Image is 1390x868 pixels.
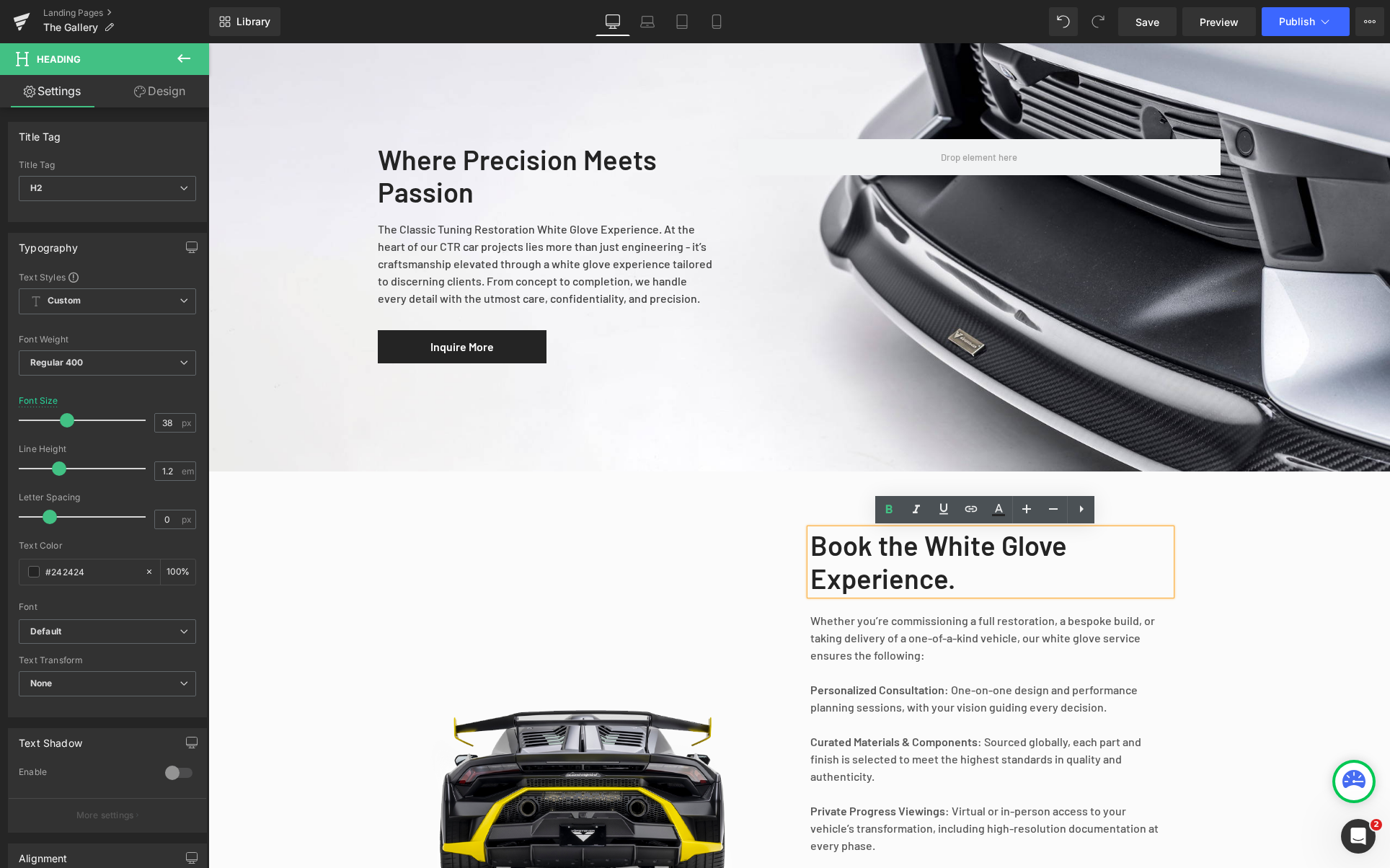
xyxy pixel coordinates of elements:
[1200,14,1239,30] span: Preview
[19,492,196,502] div: Letter Spacing
[45,564,138,580] input: Color
[169,166,508,287] div: The Classic Tuning Restoration White Glove Experience. At the heart of our CTR car projects lies ...
[76,809,134,822] p: More settings
[19,335,196,345] div: Font Weight
[19,234,78,254] div: Typography
[236,15,270,28] span: Library
[1341,819,1376,854] iframe: Intercom live chat
[596,7,630,36] a: Desktop
[9,798,206,832] button: More settings
[602,638,962,673] p: : One-on-one design and performance planning sessions, with your vision guiding every decision.
[1049,7,1078,36] button: Undo
[169,287,338,320] a: Inquire More
[630,7,665,36] a: Laptop
[1262,7,1350,36] button: Publish
[19,729,82,749] div: Text Shadow
[30,626,61,638] i: Default
[19,602,196,612] div: Font
[182,418,194,428] span: px
[1279,16,1315,27] span: Publish
[1182,7,1256,36] a: Preview
[161,559,195,585] div: %
[602,759,962,811] p: : Virtual or in-person access to your vehicle’s transformation, including high-resolution documen...
[665,7,699,36] a: Tablet
[602,690,962,742] p: : Sourced globally, each part and finish is selected to meet the highest standards in quality and...
[19,123,61,143] div: Title Tag
[19,271,196,283] div: Text Styles
[19,396,58,406] div: Font Size
[1371,819,1382,831] span: 2
[19,541,196,551] div: Text Color
[1136,14,1159,30] span: Save
[602,639,736,653] strong: Personalized Consultation
[602,761,737,774] strong: Private Progress Viewings
[107,75,212,107] a: Design
[602,486,962,552] h2: Book the White Glove Experience.
[209,7,280,36] a: New Library
[699,7,734,36] a: Mobile
[19,655,196,665] div: Text Transform
[182,515,194,524] span: px
[30,357,84,368] b: Regular 400
[602,691,769,705] strong: Curated Materials & Components
[1084,7,1112,36] button: Redo
[602,569,962,621] p: Whether you’re commissioning a full restoration, a bespoke build, or taking delivery of a one-of-...
[182,466,194,476] span: em
[1355,7,1384,36] button: More
[19,444,196,454] div: Line Height
[19,844,68,864] div: Alignment
[30,182,43,193] b: H2
[43,7,209,19] a: Landing Pages
[19,160,196,170] div: Title Tag
[43,22,98,33] span: The Gallery
[19,766,151,781] div: Enable
[222,296,285,310] span: Inquire More
[30,678,53,688] b: None
[169,99,448,166] b: Where Precision Meets Passion
[48,295,81,307] b: Custom
[37,53,81,65] span: Heading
